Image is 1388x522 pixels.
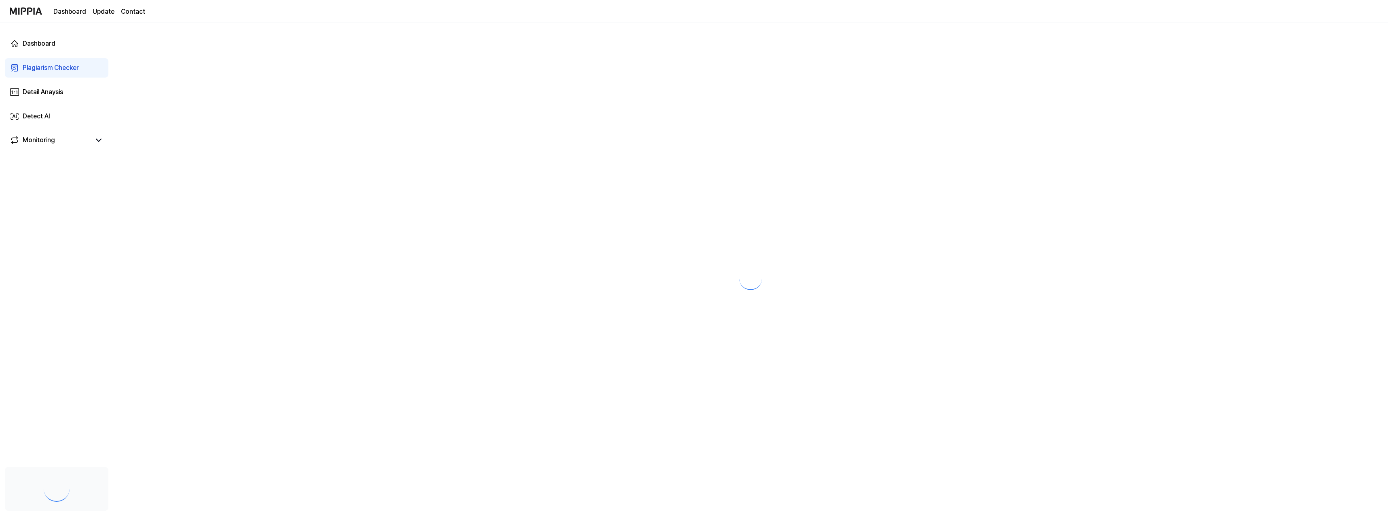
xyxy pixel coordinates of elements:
[5,58,108,78] a: Plagiarism Checker
[121,7,145,17] a: Contact
[5,82,108,102] a: Detail Anaysis
[23,87,63,97] div: Detail Anaysis
[23,135,55,145] div: Monitoring
[10,135,91,145] a: Monitoring
[93,7,114,17] a: Update
[53,7,86,17] a: Dashboard
[5,107,108,126] a: Detect AI
[5,34,108,53] a: Dashboard
[23,63,79,73] div: Plagiarism Checker
[23,112,50,121] div: Detect AI
[23,39,55,48] div: Dashboard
